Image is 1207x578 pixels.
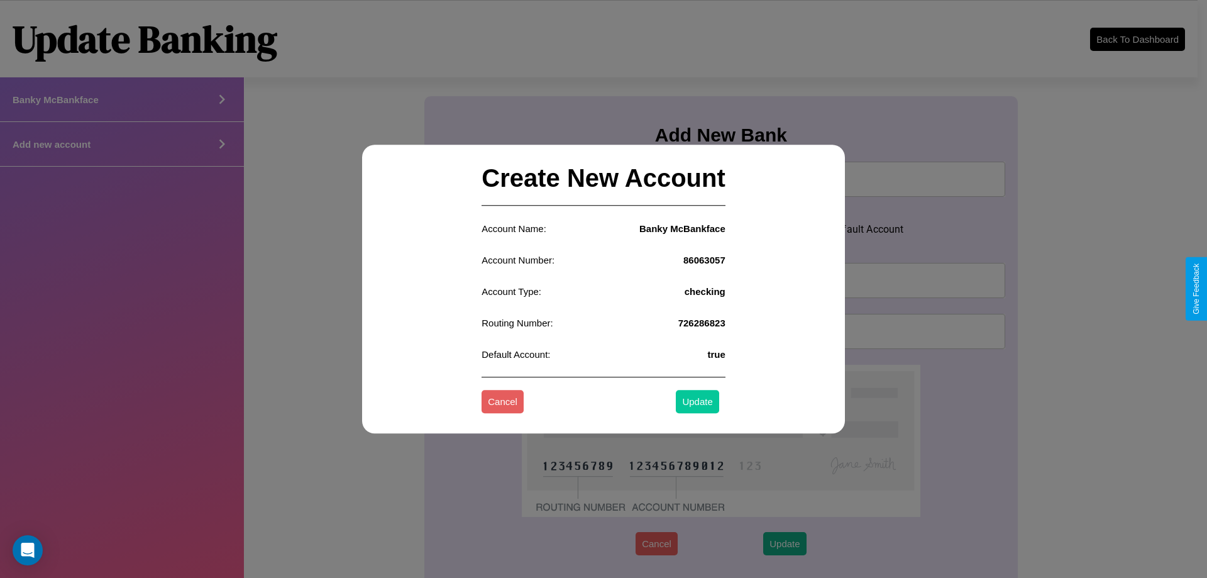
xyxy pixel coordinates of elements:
h2: Create New Account [482,152,725,206]
h4: Banky McBankface [639,223,725,234]
div: Open Intercom Messenger [13,535,43,565]
p: Routing Number: [482,314,553,331]
p: Account Name: [482,220,546,237]
p: Default Account: [482,346,550,363]
p: Account Type: [482,283,541,300]
button: Cancel [482,391,524,414]
p: Account Number: [482,252,554,269]
h4: 726286823 [678,318,725,328]
h4: checking [685,286,725,297]
h4: true [707,349,725,360]
button: Update [676,391,719,414]
h4: 86063057 [683,255,725,265]
div: Give Feedback [1192,264,1201,314]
